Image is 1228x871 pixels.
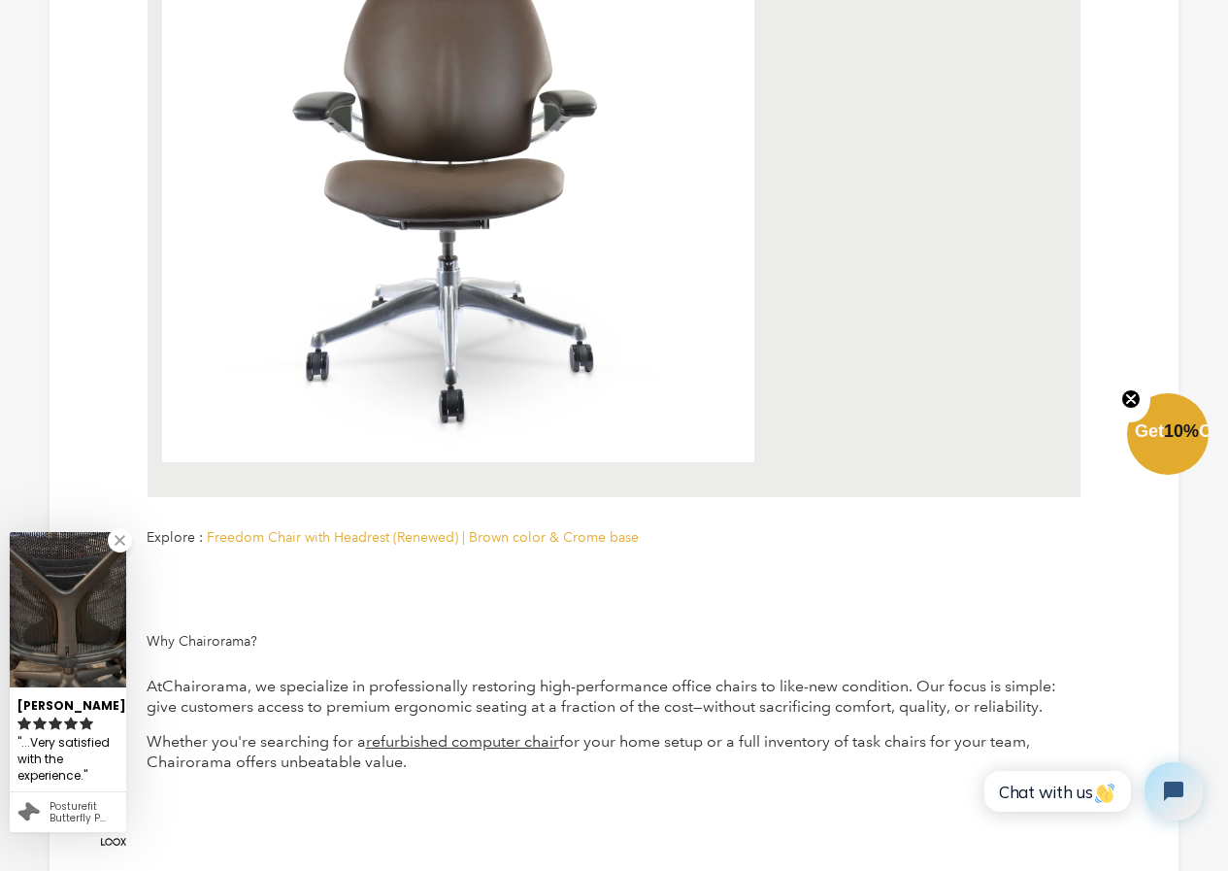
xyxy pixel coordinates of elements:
[50,801,118,824] div: Posturefit Butterfly Pad Replacement For Herman Miller Aeron Size A,B,C
[64,717,78,730] svg: rating icon full
[1127,395,1209,477] div: Get10%OffClose teaser
[147,732,1030,771] span: for your home setup or a full inventory of task chairs for your team, Chairorama offers unbeatabl...
[49,717,62,730] svg: rating icon full
[17,717,31,730] svg: rating icon full
[147,677,1056,716] span: , we specialize in professionally restoring high-performance office chairs to like-new condition....
[1135,421,1224,441] span: Get Off
[33,717,47,730] svg: rating icon full
[10,532,126,687] img: Charles D. review of Posturefit Butterfly Pad Replacement For Herman Miller Aeron Size A,B,C
[147,732,366,751] span: Whether you're searching for a
[80,717,93,730] svg: rating icon full
[366,732,559,751] a: refurbished computer chair
[207,528,639,546] a: Freedom Chair with Headrest (Renewed) | Brown color & Crome base
[963,746,1219,837] iframe: Tidio Chat
[147,632,257,650] span: Why Chairorama?
[1164,421,1199,441] span: 10%
[17,733,118,787] div: ...Very satisfied with the experience.
[17,690,118,715] div: [PERSON_NAME]
[147,677,162,695] span: At
[1112,378,1150,422] button: Close teaser
[147,528,203,546] span: Explore :
[162,677,248,695] span: Chairorama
